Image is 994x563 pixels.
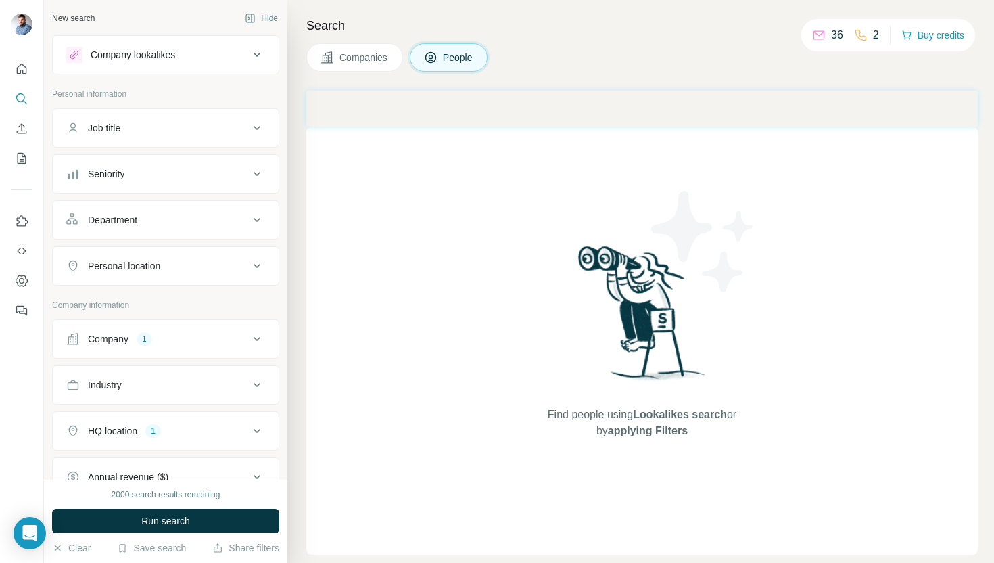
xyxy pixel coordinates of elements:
button: Department [53,204,279,236]
div: 1 [145,425,161,437]
button: Search [11,87,32,111]
p: Company information [52,299,279,311]
button: Dashboard [11,269,32,293]
div: Industry [88,378,122,392]
button: Clear [52,541,91,555]
span: Companies [339,51,389,64]
div: Department [88,213,137,227]
span: Find people using or by [534,407,750,439]
button: Industry [53,369,279,401]
div: Company lookalikes [91,48,175,62]
button: Use Surfe API [11,239,32,263]
button: Seniority [53,158,279,190]
button: Job title [53,112,279,144]
div: New search [52,12,95,24]
div: Personal location [88,259,160,273]
h4: Search [306,16,978,35]
button: Share filters [212,541,279,555]
div: 2000 search results remaining [112,489,220,501]
p: 36 [831,27,843,43]
span: Lookalikes search [633,409,727,420]
div: Seniority [88,167,124,181]
button: Personal location [53,250,279,282]
button: Save search [117,541,186,555]
button: My lists [11,146,32,171]
img: Surfe Illustration - Woman searching with binoculars [572,242,713,393]
img: Surfe Illustration - Stars [642,181,764,302]
span: People [443,51,474,64]
div: 1 [137,333,152,345]
button: Annual revenue ($) [53,461,279,493]
img: Avatar [11,14,32,35]
button: Buy credits [901,26,964,45]
button: Feedback [11,298,32,323]
div: Job title [88,121,120,135]
button: Hide [235,8,287,28]
span: Run search [141,514,190,528]
button: Use Surfe on LinkedIn [11,209,32,233]
iframe: Banner [306,91,978,127]
div: Annual revenue ($) [88,470,168,484]
p: Personal information [52,88,279,100]
div: Company [88,332,128,346]
button: Enrich CSV [11,116,32,141]
p: 2 [873,27,879,43]
button: Company1 [53,323,279,355]
button: Quick start [11,57,32,81]
div: HQ location [88,424,137,438]
button: Company lookalikes [53,39,279,71]
button: HQ location1 [53,415,279,447]
span: applying Filters [608,425,688,436]
div: Open Intercom Messenger [14,517,46,549]
button: Run search [52,509,279,533]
